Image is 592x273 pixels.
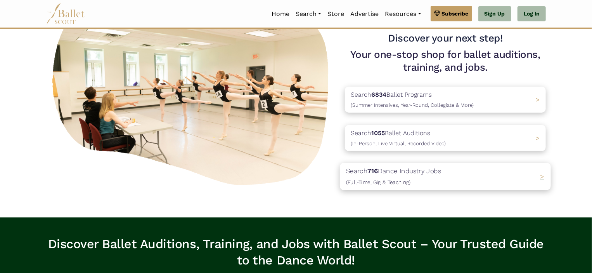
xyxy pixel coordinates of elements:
span: (Full-Time, Gig & Teaching) [346,179,411,185]
a: Resources [382,6,424,22]
a: Log In [518,6,546,22]
span: (Summer Intensives, Year-Round, Collegiate & More) [351,102,474,108]
b: 716 [367,167,378,175]
a: Search1055Ballet Auditions(In-Person, Live Virtual, Recorded Video) > [345,125,546,151]
span: > [540,173,545,181]
span: (In-Person, Live Virtual, Recorded Video) [351,141,446,146]
a: Store [324,6,347,22]
p: Search Dance Industry Jobs [346,166,441,187]
a: Search [293,6,324,22]
b: 1055 [371,129,385,137]
span: > [536,96,540,103]
a: Home [268,6,293,22]
a: Advertise [347,6,382,22]
p: Search Ballet Auditions [351,128,446,148]
h1: Your one-stop shop for ballet auditions, training, and jobs. [345,48,546,75]
a: Subscribe [431,6,472,21]
span: Subscribe [442,9,469,18]
img: gem.svg [434,9,440,18]
b: 6834 [371,91,386,98]
span: > [536,134,540,142]
p: Search Ballet Programs [351,90,474,110]
a: Search716Dance Industry Jobs(Full-Time, Gig & Teaching) > [345,163,546,190]
h3: Discover Ballet Auditions, Training, and Jobs with Ballet Scout – Your Trusted Guide to the Dance... [46,236,546,268]
a: Search6834Ballet Programs(Summer Intensives, Year-Round, Collegiate & More)> [345,87,546,113]
a: Sign Up [478,6,511,22]
h3: Discover your next step! [345,32,546,45]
